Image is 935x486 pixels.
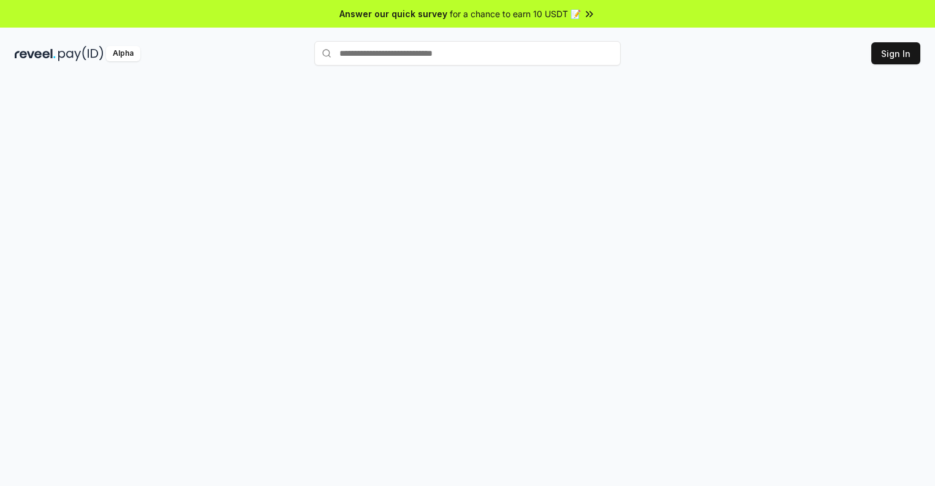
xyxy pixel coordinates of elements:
[106,46,140,61] div: Alpha
[871,42,920,64] button: Sign In
[15,46,56,61] img: reveel_dark
[58,46,104,61] img: pay_id
[450,7,581,20] span: for a chance to earn 10 USDT 📝
[339,7,447,20] span: Answer our quick survey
